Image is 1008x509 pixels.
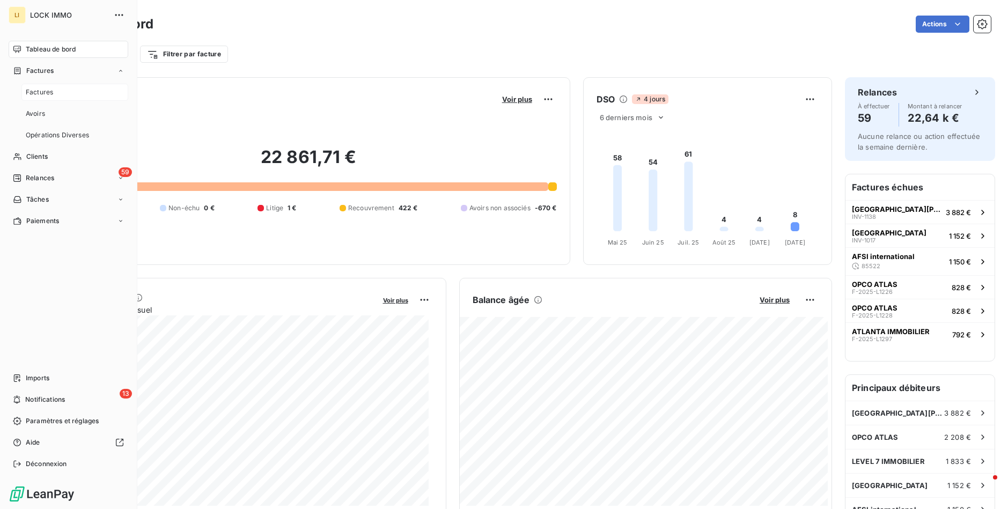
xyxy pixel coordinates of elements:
span: 1 152 € [949,232,971,240]
button: Voir plus [380,295,411,305]
span: 85522 [862,263,880,269]
span: [GEOGRAPHIC_DATA][PERSON_NAME][PERSON_NAME] [852,205,941,213]
span: 1 150 € [949,257,971,266]
span: 1 152 € [947,481,971,490]
span: 1 833 € [946,457,971,466]
span: Imports [26,373,49,383]
span: 1 € [288,203,296,213]
span: F-2025-L1297 [852,336,892,342]
span: Opérations Diverses [26,130,89,140]
span: F-2025-L1228 [852,312,893,319]
span: Montant à relancer [908,103,962,109]
button: ATLANTA IMMOBILIERF-2025-L1297792 € [845,322,995,346]
span: Aucune relance ou action effectuée la semaine dernière. [858,132,980,151]
span: F-2025-L1226 [852,289,893,295]
span: OPCO ATLAS [852,433,899,441]
button: Voir plus [756,295,793,305]
span: Litige [266,203,283,213]
span: AFSI international [852,252,915,261]
span: Factures [26,87,53,97]
span: Voir plus [760,296,790,304]
a: Aide [9,434,128,451]
button: Voir plus [499,94,535,104]
span: Factures [26,66,54,76]
span: 59 [119,167,132,177]
span: Déconnexion [26,459,67,469]
div: LI [9,6,26,24]
span: Paramètres et réglages [26,416,99,426]
tspan: Juil. 25 [678,239,699,246]
span: Relances [26,173,54,183]
span: OPCO ATLAS [852,304,897,312]
span: Notifications [25,395,65,404]
span: INV-1017 [852,237,875,244]
h6: Factures échues [845,174,995,200]
span: Voir plus [502,95,532,104]
tspan: Août 25 [712,239,735,246]
span: [GEOGRAPHIC_DATA] [852,481,928,490]
h6: Balance âgée [473,293,530,306]
span: ATLANTA IMMOBILIER [852,327,930,336]
span: 0 € [204,203,214,213]
span: 422 € [399,203,418,213]
span: Avoirs [26,109,45,119]
button: OPCO ATLASF-2025-L1228828 € [845,299,995,322]
button: [GEOGRAPHIC_DATA]INV-10171 152 € [845,224,995,247]
span: 13 [120,389,132,399]
tspan: Juin 25 [642,239,664,246]
span: Non-échu [168,203,200,213]
tspan: [DATE] [785,239,805,246]
span: 792 € [952,330,971,339]
span: 3 882 € [946,208,971,217]
span: Voir plus [383,297,408,304]
span: INV-1138 [852,213,876,220]
img: Logo LeanPay [9,485,75,503]
span: Chiffre d'affaires mensuel [61,304,376,315]
h6: DSO [597,93,615,106]
span: Tableau de bord [26,45,76,54]
button: [GEOGRAPHIC_DATA][PERSON_NAME][PERSON_NAME]INV-11383 882 € [845,200,995,224]
h4: 59 [858,109,890,127]
button: OPCO ATLASF-2025-L1226828 € [845,275,995,299]
button: AFSI international855221 150 € [845,247,995,275]
span: Recouvrement [348,203,394,213]
button: Actions [916,16,969,33]
span: Tâches [26,195,49,204]
span: -670 € [535,203,557,213]
span: [GEOGRAPHIC_DATA][PERSON_NAME][PERSON_NAME] [852,409,944,417]
span: 4 jours [632,94,668,104]
h6: Principaux débiteurs [845,375,995,401]
span: À effectuer [858,103,890,109]
tspan: [DATE] [749,239,769,246]
span: Paiements [26,216,59,226]
span: 6 derniers mois [600,113,652,122]
span: 828 € [952,307,971,315]
h4: 22,64 k € [908,109,962,127]
span: 3 882 € [944,409,971,417]
span: 828 € [952,283,971,292]
span: OPCO ATLAS [852,280,897,289]
button: Filtrer par facture [140,46,228,63]
h2: 22 861,71 € [61,146,557,179]
tspan: Mai 25 [607,239,627,246]
span: LOCK IMMO [30,11,107,19]
span: Aide [26,438,40,447]
span: LEVEL 7 IMMOBILIER [852,457,925,466]
span: Clients [26,152,48,161]
span: 2 208 € [944,433,971,441]
span: [GEOGRAPHIC_DATA] [852,228,926,237]
iframe: Intercom live chat [972,473,997,498]
span: Avoirs non associés [469,203,531,213]
h6: Relances [858,86,897,99]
